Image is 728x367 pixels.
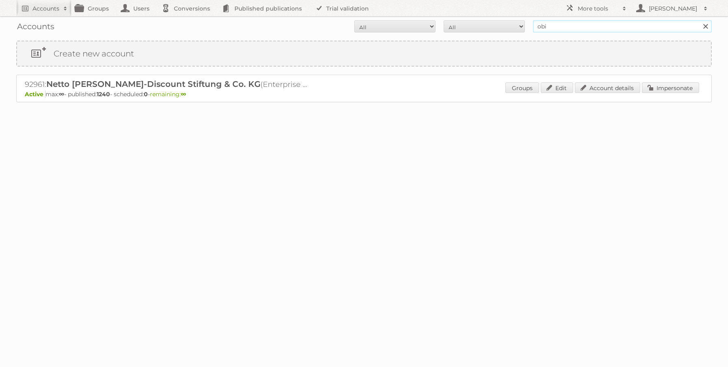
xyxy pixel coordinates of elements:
a: Groups [505,82,539,93]
a: Account details [575,82,640,93]
a: Edit [541,82,573,93]
strong: ∞ [181,91,186,98]
strong: 1240 [97,91,110,98]
span: Netto [PERSON_NAME]-Discount Stiftung & Co. KG [46,79,260,89]
strong: 0 [144,91,148,98]
p: max: - published: - scheduled: - [25,91,703,98]
a: Impersonate [642,82,699,93]
span: Active [25,91,45,98]
h2: More tools [578,4,618,13]
span: remaining: [150,91,186,98]
a: Create new account [17,41,711,66]
h2: Accounts [32,4,59,13]
h2: [PERSON_NAME] [647,4,700,13]
h2: 92961: (Enterprise ∞) [25,79,309,90]
strong: ∞ [59,91,64,98]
